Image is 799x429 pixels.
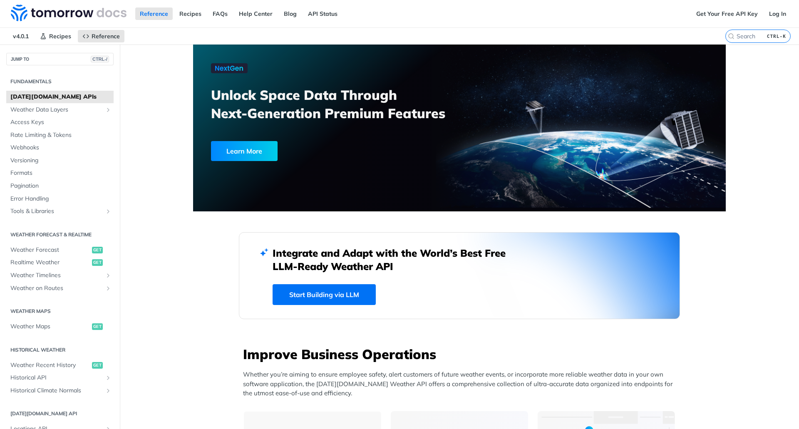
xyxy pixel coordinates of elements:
span: Historical Climate Normals [10,387,103,395]
a: Realtime Weatherget [6,256,114,269]
a: Reference [78,30,124,42]
span: get [92,362,103,369]
span: Error Handling [10,195,112,203]
svg: Search [728,33,734,40]
a: Weather Mapsget [6,320,114,333]
a: Weather on RoutesShow subpages for Weather on Routes [6,282,114,295]
a: Historical APIShow subpages for Historical API [6,372,114,384]
span: get [92,259,103,266]
span: Pagination [10,182,112,190]
a: Webhooks [6,141,114,154]
span: [DATE][DOMAIN_NAME] APIs [10,93,112,101]
a: Blog [279,7,301,20]
h2: Fundamentals [6,78,114,85]
button: JUMP TOCTRL-/ [6,53,114,65]
a: Historical Climate NormalsShow subpages for Historical Climate Normals [6,384,114,397]
button: Show subpages for Tools & Libraries [105,208,112,215]
span: Rate Limiting & Tokens [10,131,112,139]
h2: Historical Weather [6,346,114,354]
a: Recipes [175,7,206,20]
a: Log In [764,7,791,20]
span: Versioning [10,156,112,165]
a: Help Center [234,7,277,20]
button: Show subpages for Weather Timelines [105,272,112,279]
a: Weather TimelinesShow subpages for Weather Timelines [6,269,114,282]
a: Reference [135,7,173,20]
span: Weather Timelines [10,271,103,280]
span: Tools & Libraries [10,207,103,216]
a: API Status [303,7,342,20]
h2: Weather Maps [6,307,114,315]
span: Weather on Routes [10,284,103,293]
a: Learn More [211,141,417,161]
h3: Unlock Space Data Through Next-Generation Premium Features [211,86,469,122]
a: Access Keys [6,116,114,129]
span: get [92,323,103,330]
span: Realtime Weather [10,258,90,267]
p: Whether you’re aiming to ensure employee safety, alert customers of future weather events, or inc... [243,370,680,398]
span: Weather Data Layers [10,106,103,114]
img: Tomorrow.io Weather API Docs [11,5,127,21]
a: Weather Forecastget [6,244,114,256]
a: Weather Data LayersShow subpages for Weather Data Layers [6,104,114,116]
span: Historical API [10,374,103,382]
button: Show subpages for Weather Data Layers [105,107,112,113]
span: Weather Forecast [10,246,90,254]
a: Tools & LibrariesShow subpages for Tools & Libraries [6,205,114,218]
a: Rate Limiting & Tokens [6,129,114,141]
span: v4.0.1 [8,30,33,42]
a: FAQs [208,7,232,20]
a: Formats [6,167,114,179]
h3: Improve Business Operations [243,345,680,363]
img: NextGen [211,63,248,73]
a: Pagination [6,180,114,192]
a: Error Handling [6,193,114,205]
h2: Weather Forecast & realtime [6,231,114,238]
span: Access Keys [10,118,112,126]
span: get [92,247,103,253]
span: Webhooks [10,144,112,152]
a: Recipes [35,30,76,42]
a: Versioning [6,154,114,167]
button: Show subpages for Weather on Routes [105,285,112,292]
kbd: CTRL-K [765,32,788,40]
h2: [DATE][DOMAIN_NAME] API [6,410,114,417]
button: Show subpages for Historical Climate Normals [105,387,112,394]
a: Weather Recent Historyget [6,359,114,372]
h2: Integrate and Adapt with the World’s Best Free LLM-Ready Weather API [273,246,518,273]
a: Get Your Free API Key [692,7,762,20]
span: Recipes [49,32,71,40]
span: Reference [92,32,120,40]
div: Learn More [211,141,278,161]
button: Show subpages for Historical API [105,374,112,381]
a: Start Building via LLM [273,284,376,305]
span: CTRL-/ [91,56,109,62]
span: Formats [10,169,112,177]
span: Weather Recent History [10,361,90,369]
a: [DATE][DOMAIN_NAME] APIs [6,91,114,103]
span: Weather Maps [10,322,90,331]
